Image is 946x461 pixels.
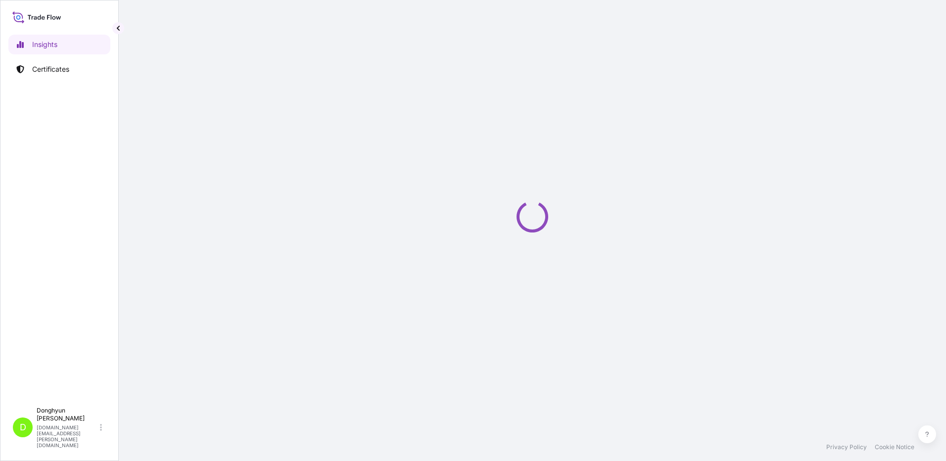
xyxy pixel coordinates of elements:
[32,64,69,74] p: Certificates
[8,35,110,54] a: Insights
[32,40,57,49] p: Insights
[37,407,98,422] p: Donghyun [PERSON_NAME]
[826,443,867,451] a: Privacy Policy
[37,424,98,448] p: [DOMAIN_NAME][EMAIL_ADDRESS][PERSON_NAME][DOMAIN_NAME]
[875,443,914,451] a: Cookie Notice
[20,422,26,432] span: D
[8,59,110,79] a: Certificates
